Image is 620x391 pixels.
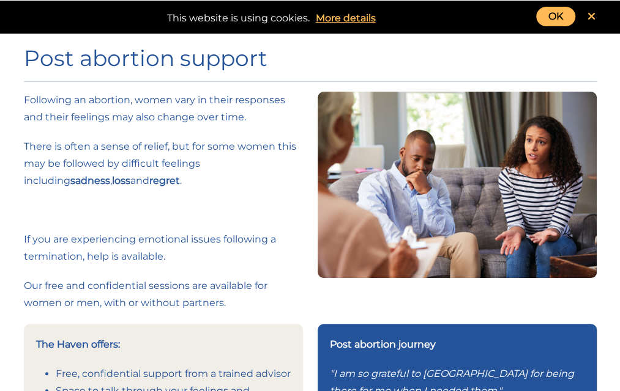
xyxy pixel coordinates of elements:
strong: The Haven offers: [36,338,120,350]
div: This website is using cookies. [12,7,608,27]
strong: sadness [70,175,110,186]
li: Free, confidential support from a trained advisor [56,365,291,382]
p: Our free and confidential sessions are available for women or men, with or without partners. [24,277,303,312]
h1: Post abortion support [24,45,597,71]
p: There is often a sense of relief, but for some women this may be followed by difficult feelings i... [24,138,303,189]
a: OK [536,7,575,26]
strong: Post abortion journey [330,338,436,350]
a: More details [310,10,382,27]
p: Following an abortion, women vary in their responses and their feelings may also change over time. [24,92,303,126]
p: If you are experiencing emotional issues following a termination, help is available. [24,231,303,265]
strong: loss [112,175,130,186]
img: Young couple in crisis trying solve problem during counselling [318,92,597,277]
strong: regret [149,175,180,186]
